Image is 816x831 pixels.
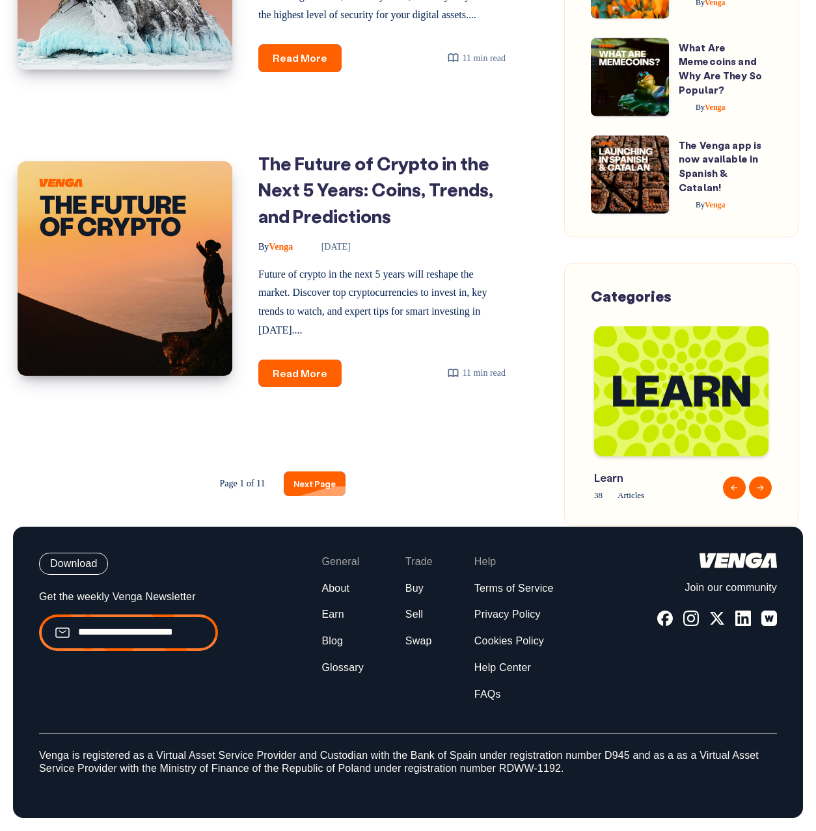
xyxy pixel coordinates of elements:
a: ByVenga [258,242,295,252]
a: FAQs [474,688,501,702]
a: Glossary [321,661,363,675]
a: The Venga app is now available in Spanish & Catalan! [679,138,761,193]
span: By [696,102,705,111]
span: General [321,555,359,569]
button: Next [749,477,772,499]
button: Previous [723,477,746,499]
span: Learn [594,469,714,486]
span: Venga [696,102,726,111]
p: Future of crypto in the next 5 years will reshape the market. Discover top cryptocurrencies to in... [258,265,506,340]
a: Cookies Policy [474,635,544,648]
a: Next Page [284,471,346,495]
a: ByVenga [679,200,726,209]
img: email.99ba089774f55247b4fc38e1d8603778.svg [55,625,70,640]
a: Buy [405,582,424,596]
p: Join our community [657,581,777,595]
a: Swap [405,635,432,648]
a: Read More [258,44,342,72]
a: ByVenga [679,102,726,111]
a: Blog [321,635,343,648]
a: The Future of Crypto in the Next 5 Years: Coins, Trends, and Predictions [258,152,493,228]
span: By [258,242,269,252]
p: Get the weekly Venga Newsletter [39,590,218,604]
a: What Are Memecoins and Why Are They So Popular? [679,40,762,96]
span: By [696,200,705,209]
time: [DATE] [303,242,351,252]
a: Terms of Service [474,582,554,596]
a: Read More [258,360,342,388]
img: logo-white.44ec9dbf8c34425cc70677c5f5c19bda.svg [700,553,777,568]
div: 11 min read [447,50,506,66]
a: Earn [321,608,344,622]
a: About [321,582,349,596]
button: Download [39,553,108,575]
span: Help [474,555,496,569]
img: Image of: The Future of Crypto in the Next 5 Years: Coins, Trends, and Predictions [18,161,232,376]
a: Privacy Policy [474,608,541,622]
span: Venga [258,242,293,252]
span: Page 1 of 11 [210,472,275,495]
img: Blog-Tag-Cover---Learn.png [594,326,768,456]
span: 38 Articles [594,487,714,502]
a: Sell [405,608,423,622]
div: 11 min read [447,365,506,381]
a: Help Center [474,661,531,675]
span: Trade [405,555,433,569]
span: Categories [591,287,672,306]
span: Venga [696,200,726,209]
p: Venga is registered as a Virtual Asset Service Provider and Custodian with the Bank of Spain unde... [39,733,777,776]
